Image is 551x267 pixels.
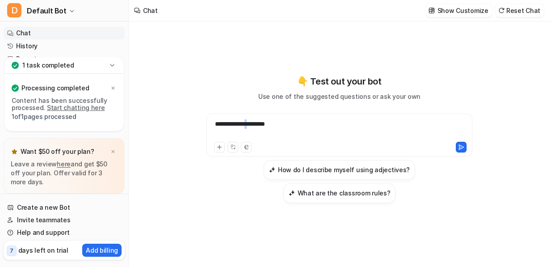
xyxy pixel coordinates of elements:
a: Start chatting here [47,104,105,111]
a: History [4,40,125,52]
p: Add billing [86,246,118,255]
img: customize [429,7,435,14]
span: D [7,3,21,17]
img: reset [498,7,505,14]
h3: How do I describe myself using adjectives? [278,165,410,174]
p: Leave a review and get $50 off your plan. Offer valid for 3 more days. [11,160,118,186]
img: What are the classroom rules? [289,190,295,196]
p: Processing completed [21,84,89,93]
span: Default Bot [27,4,67,17]
a: Chat [4,27,125,39]
img: x [110,149,116,155]
a: Reports [4,53,125,65]
div: Chat [143,6,158,15]
a: Help and support [4,226,125,239]
p: Use one of the suggested questions or ask your own [258,92,421,101]
button: Reset Chat [496,4,544,17]
img: star [11,148,18,155]
button: What are the classroom rules?What are the classroom rules? [283,183,396,203]
a: here [57,160,71,168]
a: Invite teammates [4,214,125,226]
button: Show Customize [426,4,492,17]
p: 1 task completed [22,61,74,70]
p: 👇 Test out your bot [297,75,381,88]
a: Create a new Bot [4,201,125,214]
button: Add billing [82,244,122,257]
p: Want $50 off your plan? [21,147,94,156]
p: Content has been successfully processed. [12,97,117,111]
p: Show Customize [437,6,488,15]
p: 1 of 1 pages processed [12,113,117,120]
img: How do I describe myself using adjectives? [269,166,275,173]
button: How do I describe myself using adjectives?How do I describe myself using adjectives? [264,160,415,180]
p: days left on trial [18,246,68,255]
p: 7 [10,247,13,255]
h3: What are the classroom rules? [298,188,391,198]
